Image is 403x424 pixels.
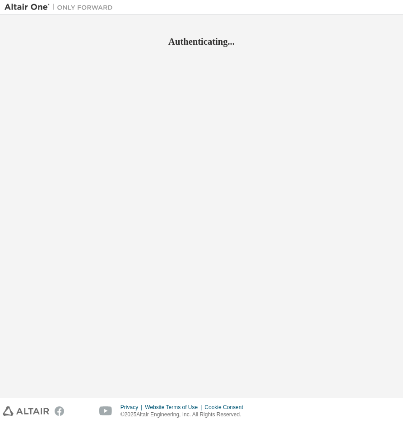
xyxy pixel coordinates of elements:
[204,404,248,411] div: Cookie Consent
[145,404,204,411] div: Website Terms of Use
[120,411,249,419] p: © 2025 Altair Engineering, Inc. All Rights Reserved.
[3,406,49,416] img: altair_logo.svg
[99,406,112,416] img: youtube.svg
[5,3,117,12] img: Altair One
[55,406,64,416] img: facebook.svg
[120,404,145,411] div: Privacy
[5,36,398,47] h2: Authenticating...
